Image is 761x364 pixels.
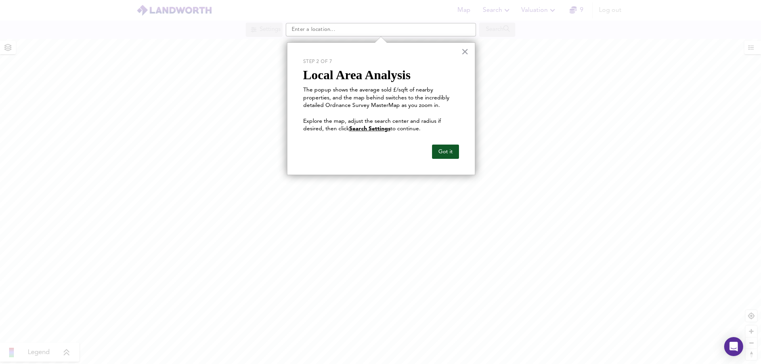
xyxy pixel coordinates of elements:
div: Open Intercom Messenger [724,337,743,356]
span: Explore the map, adjust the search center and radius if desired, then click [303,118,442,132]
p: The popup shows the average sold £/sqft of nearby properties, and the map behind switches to the ... [303,86,459,110]
input: Enter a location... [286,23,476,36]
p: Step 2 of 7 [303,59,459,65]
p: Local Area Analysis [303,67,459,82]
button: Got it [432,145,459,159]
u: Search Settings [349,126,390,131]
button: Close [461,45,469,58]
span: to continue. [390,126,421,131]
